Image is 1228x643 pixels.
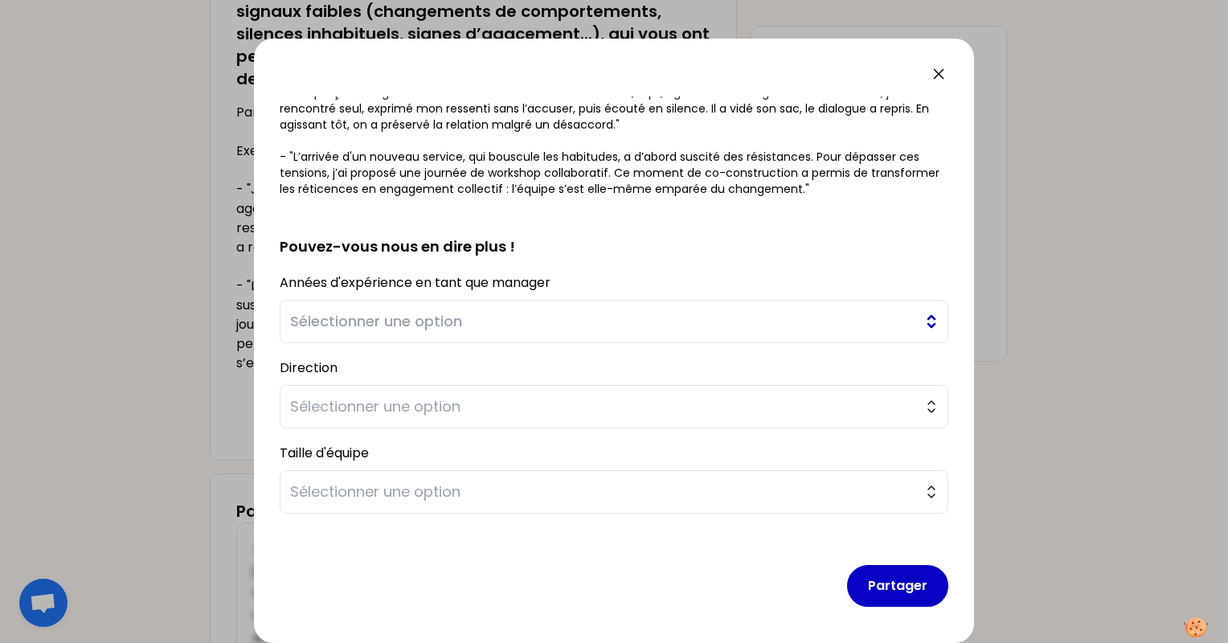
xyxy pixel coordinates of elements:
button: Sélectionner une option [280,300,948,343]
label: Années d'expérience en tant que manager [280,273,551,292]
span: Sélectionner une option [290,481,915,503]
label: Taille d'équipe [280,444,369,462]
label: Direction [280,358,338,377]
span: Sélectionner une option [290,395,915,418]
button: Partager [847,565,948,607]
button: Sélectionner une option [280,470,948,514]
p: Partagez votre expérience en une ou deux phrases clé. Exemples d'expérience : - "J’ai perçu des s... [280,20,948,197]
button: Sélectionner une option [280,385,948,428]
span: Sélectionner une option [290,310,915,333]
h2: Pouvez-vous nous en dire plus ! [280,210,948,258]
